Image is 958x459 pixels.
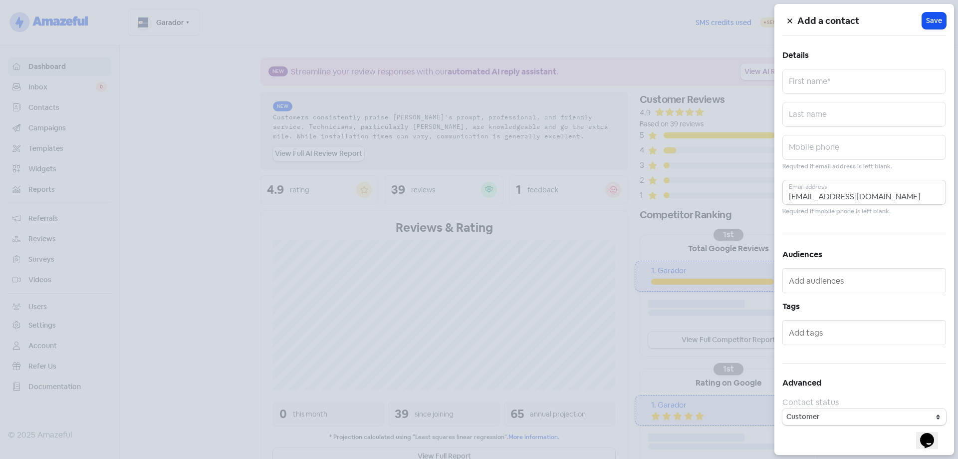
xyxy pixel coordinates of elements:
iframe: chat widget [916,419,948,449]
h5: Tags [782,299,946,314]
h5: Audiences [782,247,946,262]
span: Save [926,15,942,26]
input: First name [782,69,946,94]
small: Required if mobile phone is left blank. [782,207,891,216]
input: Last name [782,102,946,127]
h5: Add a contact [797,13,922,28]
input: Email address [782,180,946,205]
input: Add audiences [789,273,942,289]
input: Mobile phone [782,135,946,160]
div: Contact status [782,397,946,409]
h5: Details [782,48,946,63]
button: Save [922,12,946,29]
input: Add tags [789,325,942,341]
h5: Advanced [782,376,946,391]
small: Required if email address is left blank. [782,162,892,171]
